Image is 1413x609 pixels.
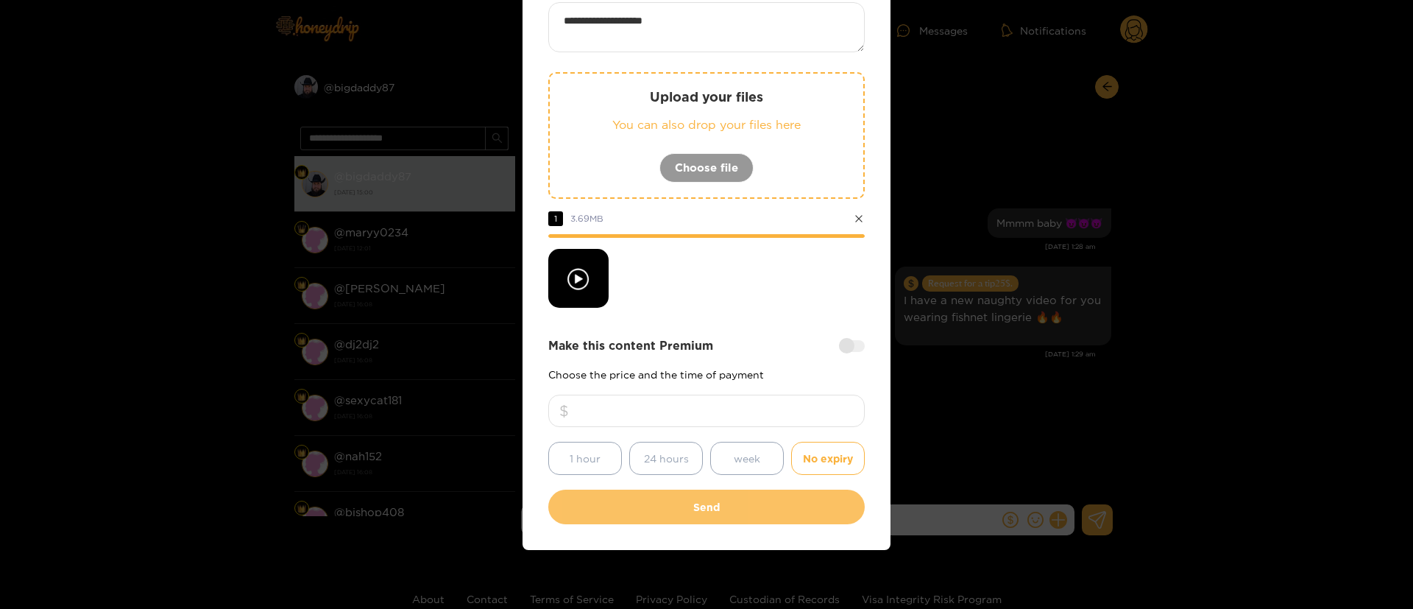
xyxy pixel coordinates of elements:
[548,490,865,524] button: Send
[659,153,754,183] button: Choose file
[548,211,563,226] span: 1
[791,442,865,475] button: No expiry
[644,450,689,467] span: 24 hours
[548,442,622,475] button: 1 hour
[570,450,601,467] span: 1 hour
[548,369,865,380] p: Choose the price and the time of payment
[710,442,784,475] button: week
[629,442,703,475] button: 24 hours
[570,214,603,223] span: 3.69 MB
[548,337,713,354] strong: Make this content Premium
[734,450,760,467] span: week
[579,116,834,133] p: You can also drop your files here
[803,450,853,467] span: No expiry
[579,88,834,105] p: Upload your files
